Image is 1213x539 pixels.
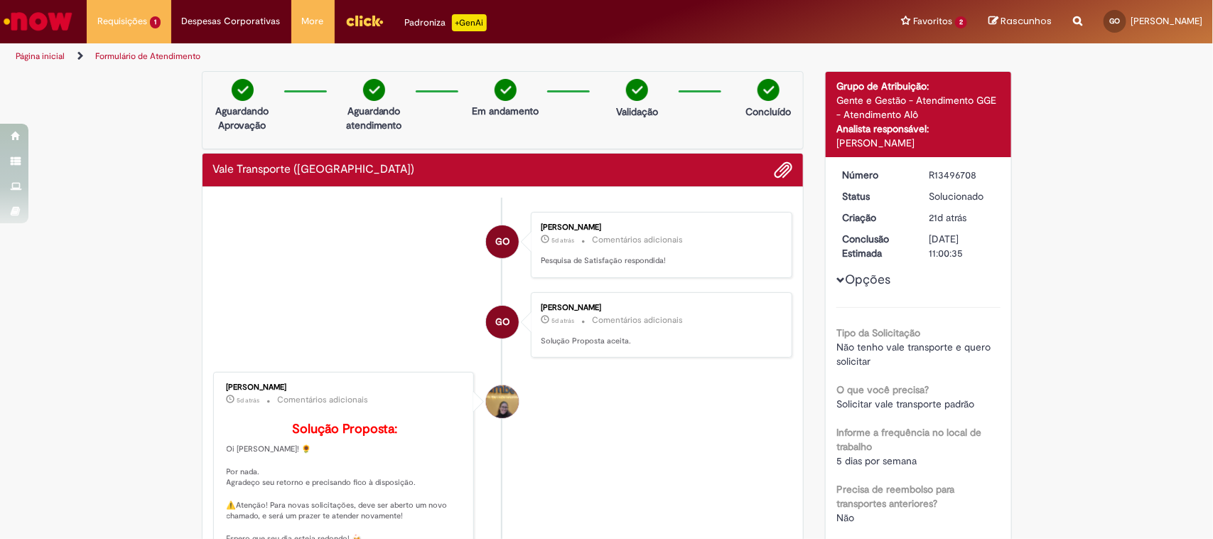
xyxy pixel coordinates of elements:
[472,104,539,118] p: Em andamento
[836,511,854,524] span: Não
[836,341,993,368] span: Não tenho vale transporte e quero solicitar
[541,304,777,312] div: [PERSON_NAME]
[541,255,777,267] p: Pesquisa de Satisfação respondida!
[292,421,397,437] b: Solução Proposta:
[227,383,463,392] div: [PERSON_NAME]
[551,316,574,325] span: 5d atrás
[1131,15,1202,27] span: [PERSON_NAME]
[929,211,967,224] span: 21d atrás
[237,396,260,405] span: 5d atrás
[836,383,929,396] b: O que você precisa?
[836,79,1001,93] div: Grupo de Atribuição:
[11,43,798,70] ul: Trilhas de página
[541,223,777,232] div: [PERSON_NAME]
[551,236,574,245] span: 5d atrás
[302,14,324,28] span: More
[363,79,385,101] img: check-circle-green.png
[1110,16,1121,26] span: GO
[237,396,260,405] time: 25/09/2025 11:07:33
[836,136,1001,150] div: [PERSON_NAME]
[340,104,409,132] p: Aguardando atendimento
[551,236,574,245] time: 25/09/2025 11:10:49
[745,105,791,119] p: Concluído
[836,483,954,510] b: Precisa de reembolso para transportes anteriores?
[836,326,920,339] b: Tipo da Solicitação
[213,164,415,176] h2: Vale Transporte (VT) Histórico de tíquete
[913,14,952,28] span: Favoritos
[486,306,519,338] div: Gabriel Rodrigues De Oliveira
[278,394,369,406] small: Comentários adicionais
[929,232,996,260] div: [DATE] 11:00:35
[345,10,384,31] img: click_logo_yellow_360x200.png
[97,14,147,28] span: Requisições
[182,14,281,28] span: Despesas Corporativas
[551,316,574,325] time: 25/09/2025 11:09:59
[929,211,967,224] time: 08/09/2025 14:03:44
[486,385,519,418] div: Amanda De Campos Gomes Do Nascimento
[929,168,996,182] div: R13496708
[405,14,487,31] div: Padroniza
[495,225,510,259] span: GO
[836,454,917,467] span: 5 dias por semana
[929,189,996,203] div: Solucionado
[1,7,75,36] img: ServiceNow
[836,426,981,453] b: Informe a frequência no local de trabalho
[208,104,277,132] p: Aguardando Aprovação
[929,210,996,225] div: 08/09/2025 14:03:44
[836,122,1001,136] div: Analista responsável:
[831,210,919,225] dt: Criação
[95,50,200,62] a: Formulário de Atendimento
[988,15,1052,28] a: Rascunhos
[836,93,1001,122] div: Gente e Gestão - Atendimento GGE - Atendimento Alô
[541,336,777,347] p: Solução Proposta aceita.
[150,16,161,28] span: 1
[495,305,510,339] span: GO
[616,105,658,119] p: Validação
[831,232,919,260] dt: Conclusão Estimada
[486,225,519,258] div: Gabriel Rodrigues De Oliveira
[836,397,974,410] span: Solicitar vale transporte padrão
[831,189,919,203] dt: Status
[955,16,967,28] span: 2
[626,79,648,101] img: check-circle-green.png
[495,79,517,101] img: check-circle-green.png
[232,79,254,101] img: check-circle-green.png
[452,14,487,31] p: +GenAi
[592,234,683,246] small: Comentários adicionais
[831,168,919,182] dt: Número
[592,314,683,326] small: Comentários adicionais
[1001,14,1052,28] span: Rascunhos
[16,50,65,62] a: Página inicial
[758,79,780,101] img: check-circle-green.png
[774,161,792,179] button: Adicionar anexos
